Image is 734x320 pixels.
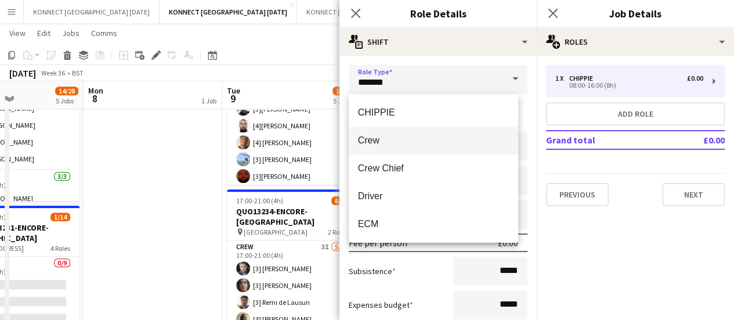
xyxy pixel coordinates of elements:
[537,6,734,21] h3: Job Details
[332,87,356,95] span: 16/23
[227,206,357,227] h3: QUO13234-ENCORE-[GEOGRAPHIC_DATA]
[331,196,348,205] span: 6/8
[546,102,725,125] button: Add role
[662,183,725,206] button: Next
[37,28,50,38] span: Edit
[56,96,78,105] div: 5 Jobs
[358,163,509,174] span: Crew Chief
[160,1,297,23] button: KONNECT [GEOGRAPHIC_DATA] [DATE]
[50,244,70,253] span: 4 Roles
[227,85,240,96] span: Tue
[38,69,67,77] span: Week 36
[50,213,70,221] span: 1/14
[57,26,84,41] a: Jobs
[569,74,598,82] div: CHIPPIE
[349,237,407,249] div: Fee per person
[358,218,509,229] span: ECM
[546,183,609,206] button: Previous
[32,26,55,41] a: Edit
[9,28,26,38] span: View
[498,237,518,249] div: £0.00
[537,28,734,56] div: Roles
[546,131,670,149] td: Grand total
[244,228,308,236] span: [GEOGRAPHIC_DATA]
[88,85,103,96] span: Mon
[349,300,413,310] label: Expenses budget
[555,82,703,88] div: 08:00-16:00 (8h)
[55,87,78,95] span: 14/28
[86,92,103,105] span: 8
[339,6,537,21] h3: Role Details
[555,74,569,82] div: 1 x
[670,131,725,149] td: £0.00
[72,69,84,77] div: BST
[86,26,122,41] a: Comms
[227,64,357,272] app-card-role: Crew2I9/1117:00-01:00 (8h)[4][PERSON_NAME][3][PERSON_NAME][4][PERSON_NAME][4] [PERSON_NAME][3] [P...
[225,92,240,105] span: 9
[358,107,509,118] span: CHIPPIE
[297,1,433,23] button: KONNECT [GEOGRAPHIC_DATA] [DATE]
[236,196,283,205] span: 17:00-21:00 (4h)
[328,228,348,236] span: 2 Roles
[687,74,703,82] div: £0.00
[358,190,509,202] span: Driver
[349,266,396,276] label: Subsistence
[339,28,537,56] div: Shift
[9,67,36,79] div: [DATE]
[5,26,30,41] a: View
[62,28,79,38] span: Jobs
[24,1,160,23] button: KONNECT [GEOGRAPHIC_DATA] [DATE]
[91,28,117,38] span: Comms
[333,96,355,105] div: 5 Jobs
[201,96,216,105] div: 1 Job
[358,135,509,146] span: Crew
